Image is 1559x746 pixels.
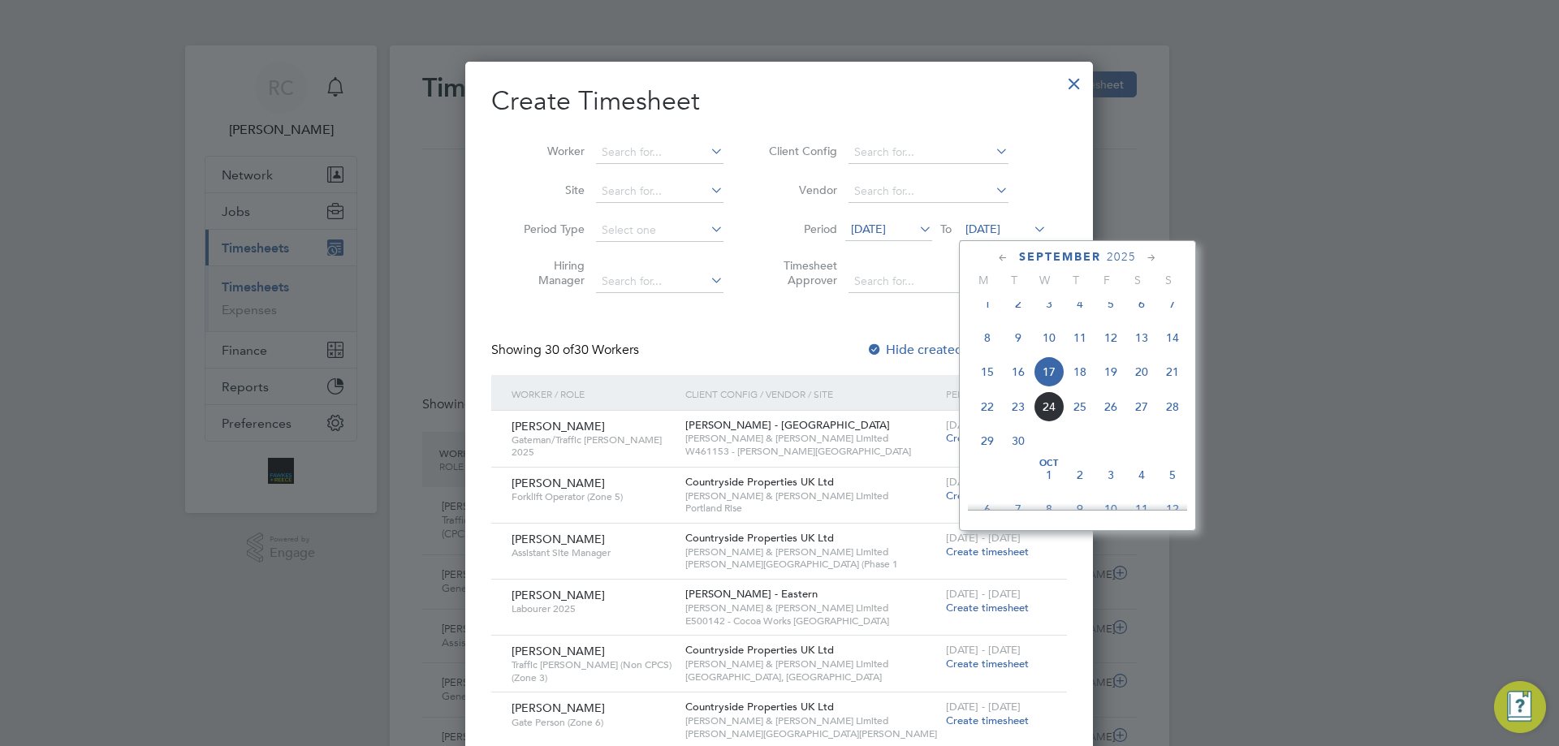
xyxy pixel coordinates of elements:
[685,502,938,515] span: Portland Rise
[1003,494,1034,524] span: 7
[1095,391,1126,422] span: 26
[1095,356,1126,387] span: 19
[1003,322,1034,353] span: 9
[1060,273,1091,287] span: T
[972,425,1003,456] span: 29
[1095,459,1126,490] span: 3
[972,391,1003,422] span: 22
[1065,494,1095,524] span: 9
[685,727,938,740] span: [PERSON_NAME][GEOGRAPHIC_DATA][PERSON_NAME]
[1034,322,1065,353] span: 10
[849,141,1008,164] input: Search for...
[849,180,1008,203] input: Search for...
[512,419,605,433] span: [PERSON_NAME]
[685,531,834,545] span: Countryside Properties UK Ltd
[1030,273,1060,287] span: W
[1003,356,1034,387] span: 16
[512,433,673,459] span: Gateman/Traffic [PERSON_NAME] 2025
[507,375,681,412] div: Worker / Role
[545,342,639,358] span: 30 Workers
[1122,273,1153,287] span: S
[1126,459,1157,490] span: 4
[946,489,1029,502] span: Create timesheet
[866,342,1031,358] label: Hide created timesheets
[512,701,605,715] span: [PERSON_NAME]
[1003,288,1034,319] span: 2
[1065,459,1095,490] span: 2
[491,342,642,359] div: Showing
[512,588,605,602] span: [PERSON_NAME]
[972,288,1003,319] span: 1
[685,671,938,683] span: [GEOGRAPHIC_DATA], [GEOGRAPHIC_DATA]
[596,219,723,242] input: Select one
[764,222,837,236] label: Period
[681,375,942,412] div: Client Config / Vendor / Site
[1157,356,1188,387] span: 21
[1153,273,1184,287] span: S
[849,270,1008,293] input: Search for...
[946,531,1021,545] span: [DATE] - [DATE]
[512,716,673,729] span: Gate Person (Zone 6)
[596,180,723,203] input: Search for...
[946,714,1029,727] span: Create timesheet
[512,546,673,559] span: Assistant Site Manager
[1126,288,1157,319] span: 6
[946,657,1029,671] span: Create timesheet
[685,489,938,502] span: [PERSON_NAME] & [PERSON_NAME] Limited
[1157,459,1188,490] span: 5
[685,418,890,432] span: [PERSON_NAME] - [GEOGRAPHIC_DATA]
[946,601,1029,614] span: Create timesheet
[1034,356,1065,387] span: 17
[1157,288,1188,319] span: 7
[1095,288,1126,319] span: 5
[1034,459,1065,468] span: Oct
[596,270,723,293] input: Search for...
[972,322,1003,353] span: 8
[764,144,837,158] label: Client Config
[1126,356,1157,387] span: 20
[512,490,673,503] span: Forklift Operator (Zone 5)
[685,614,938,627] span: E500142 - Cocoa Works [GEOGRAPHIC_DATA]
[1065,322,1095,353] span: 11
[512,532,605,546] span: [PERSON_NAME]
[512,222,585,236] label: Period Type
[965,222,1000,236] span: [DATE]
[946,700,1021,714] span: [DATE] - [DATE]
[946,431,1029,445] span: Create timesheet
[972,494,1003,524] span: 6
[685,658,938,671] span: [PERSON_NAME] & [PERSON_NAME] Limited
[512,602,673,615] span: Labourer 2025
[1107,250,1136,264] span: 2025
[685,432,938,445] span: [PERSON_NAME] & [PERSON_NAME] Limited
[1126,322,1157,353] span: 13
[685,643,834,657] span: Countryside Properties UK Ltd
[685,602,938,614] span: [PERSON_NAME] & [PERSON_NAME] Limited
[545,342,574,358] span: 30 of
[1091,273,1122,287] span: F
[946,643,1021,657] span: [DATE] - [DATE]
[685,587,818,601] span: [PERSON_NAME] - Eastern
[851,222,886,236] span: [DATE]
[1003,391,1034,422] span: 23
[764,183,837,197] label: Vendor
[968,273,999,287] span: M
[685,714,938,727] span: [PERSON_NAME] & [PERSON_NAME] Limited
[512,476,605,490] span: [PERSON_NAME]
[946,545,1029,558] span: Create timesheet
[1157,494,1188,524] span: 12
[1034,494,1065,524] span: 8
[1494,681,1546,733] button: Engage Resource Center
[685,475,834,489] span: Countryside Properties UK Ltd
[1065,391,1095,422] span: 25
[946,418,1021,432] span: [DATE] - [DATE]
[999,273,1030,287] span: T
[1095,494,1126,524] span: 10
[935,218,957,239] span: To
[491,84,1067,119] h2: Create Timesheet
[1126,494,1157,524] span: 11
[1157,391,1188,422] span: 28
[764,258,837,287] label: Timesheet Approver
[685,700,834,714] span: Countryside Properties UK Ltd
[946,587,1021,601] span: [DATE] - [DATE]
[1034,459,1065,490] span: 1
